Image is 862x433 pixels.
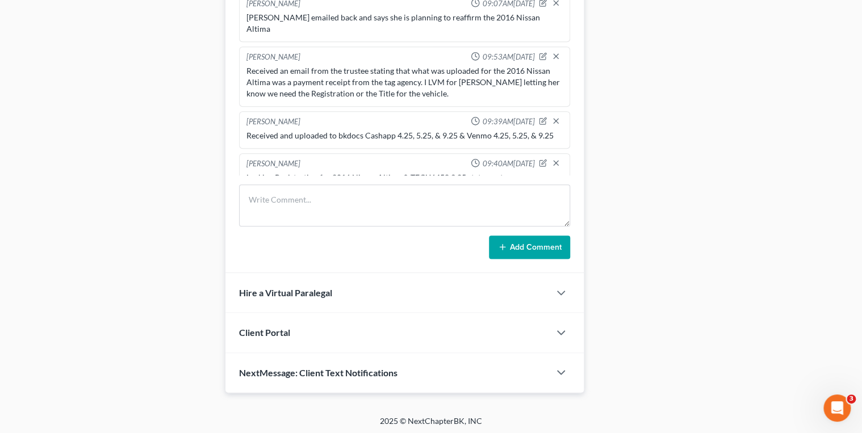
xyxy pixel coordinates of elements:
[246,158,300,170] div: [PERSON_NAME]
[847,394,856,403] span: 3
[482,116,534,127] span: 09:39AM[DATE]
[823,394,851,422] iframe: Intercom live chat
[246,52,300,63] div: [PERSON_NAME]
[246,12,563,35] div: [PERSON_NAME] emailed back and says she is planning to reaffirm the 2016 Nissan Altima
[489,236,570,259] button: Add Comment
[246,116,300,128] div: [PERSON_NAME]
[482,158,534,169] span: 09:40AM[DATE]
[246,130,563,141] div: Received and uploaded to bkdocs Cashapp 4.25, 5.25, & 9.25 & Venmo 4.25, 5.25, & 9.25
[246,172,563,183] div: Lacking Registration for 2016 Nissan Altima & TFCU6458 9.25 statement.
[239,367,397,378] span: NextMessage: Client Text Notifications
[246,65,563,99] div: Received an email from the trustee stating that what was uploaded for the 2016 Nissan Altima was ...
[239,327,290,338] span: Client Portal
[482,52,534,62] span: 09:53AM[DATE]
[239,287,332,298] span: Hire a Virtual Paralegal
